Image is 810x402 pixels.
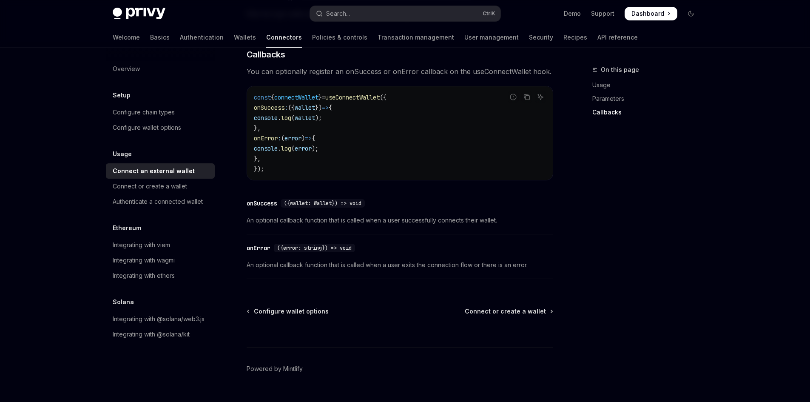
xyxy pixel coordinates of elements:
[254,134,278,142] span: onError
[180,27,224,48] a: Authentication
[247,307,329,316] a: Configure wallet options
[254,124,261,132] span: },
[247,260,553,270] span: An optional callback function that is called when a user exits the connection flow or there is an...
[592,92,705,105] a: Parameters
[274,94,318,101] span: connectWallet
[326,9,350,19] div: Search...
[254,155,261,163] span: },
[295,145,312,152] span: error
[284,104,288,111] span: :
[631,9,664,18] span: Dashboard
[106,268,215,283] a: Integrating with ethers
[106,61,215,77] a: Overview
[247,48,285,60] span: Callbacks
[113,27,140,48] a: Welcome
[592,105,705,119] a: Callbacks
[601,65,639,75] span: On this page
[113,107,175,117] div: Configure chain types
[106,163,215,179] a: Connect an external wallet
[281,114,291,122] span: log
[254,94,271,101] span: const
[106,105,215,120] a: Configure chain types
[106,120,215,135] a: Configure wallet options
[247,365,303,373] a: Powered by Mintlify
[254,104,284,111] span: onSuccess
[113,90,131,100] h5: Setup
[591,9,614,18] a: Support
[113,297,134,307] h5: Solana
[312,27,367,48] a: Policies & controls
[106,237,215,253] a: Integrating with viem
[113,64,140,74] div: Overview
[529,27,553,48] a: Security
[284,134,301,142] span: error
[254,145,278,152] span: console
[564,9,581,18] a: Demo
[625,7,677,20] a: Dashboard
[247,244,270,252] div: onError
[150,27,170,48] a: Basics
[322,104,329,111] span: =>
[310,6,500,21] button: Open search
[281,145,291,152] span: log
[106,311,215,327] a: Integrating with @solana/web3.js
[301,134,305,142] span: )
[113,166,195,176] div: Connect an external wallet
[113,240,170,250] div: Integrating with viem
[113,329,190,339] div: Integrating with @solana/kit
[113,149,132,159] h5: Usage
[234,27,256,48] a: Wallets
[465,307,552,316] a: Connect or create a wallet
[483,10,495,17] span: Ctrl K
[247,199,277,208] div: onSuccess
[113,314,205,324] div: Integrating with @solana/web3.js
[247,66,553,77] span: You can optionally register an onSuccess or onError callback on the useConnectWallet hook.
[597,27,638,48] a: API reference
[254,114,278,122] span: console
[281,134,284,142] span: (
[113,123,181,133] div: Configure wallet options
[271,94,274,101] span: {
[535,91,546,103] button: Ask AI
[295,104,315,111] span: wallet
[284,200,361,207] span: ({wallet: Wallet}) => void
[322,94,325,101] span: =
[378,27,454,48] a: Transaction management
[113,197,203,207] div: Authenticate a connected wallet
[113,181,187,191] div: Connect or create a wallet
[288,104,295,111] span: ({
[305,134,312,142] span: =>
[278,114,281,122] span: .
[113,223,141,233] h5: Ethereum
[312,145,318,152] span: );
[380,94,387,101] span: ({
[315,114,322,122] span: );
[106,327,215,342] a: Integrating with @solana/kit
[291,114,295,122] span: (
[266,27,302,48] a: Connectors
[113,8,165,20] img: dark logo
[106,179,215,194] a: Connect or create a wallet
[247,215,553,225] span: An optional callback function that is called when a user successfully connects their wallet.
[563,27,587,48] a: Recipes
[278,145,281,152] span: .
[315,104,322,111] span: })
[318,94,322,101] span: }
[106,194,215,209] a: Authenticate a connected wallet
[113,255,175,265] div: Integrating with wagmi
[329,104,332,111] span: {
[465,307,546,316] span: Connect or create a wallet
[254,165,264,173] span: });
[325,94,380,101] span: useConnectWallet
[106,253,215,268] a: Integrating with wagmi
[684,7,698,20] button: Toggle dark mode
[521,91,532,103] button: Copy the contents from the code block
[295,114,315,122] span: wallet
[464,27,519,48] a: User management
[291,145,295,152] span: (
[508,91,519,103] button: Report incorrect code
[312,134,315,142] span: {
[254,307,329,316] span: Configure wallet options
[277,245,352,251] span: ({error: string}) => void
[278,134,281,142] span: :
